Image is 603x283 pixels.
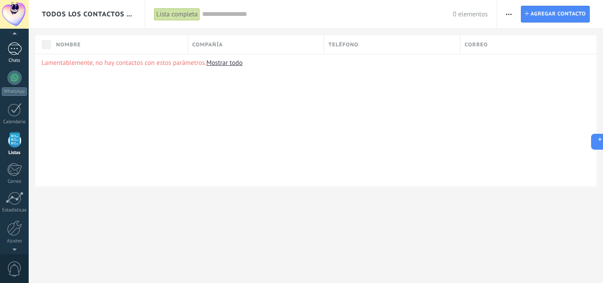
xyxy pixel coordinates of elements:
[2,150,27,156] div: Listas
[453,10,488,19] span: 0 elementos
[328,41,358,49] span: Teléfono
[531,6,586,22] span: Agregar contacto
[2,119,27,125] div: Calendario
[2,87,27,96] div: WhatsApp
[502,6,515,23] button: Más
[2,238,27,244] div: Ajustes
[521,6,590,23] a: Agregar contacto
[465,41,488,49] span: Correo
[56,41,81,49] span: Nombre
[2,208,27,213] div: Estadísticas
[206,59,242,67] a: Mostrar todo
[41,59,590,67] p: Lamentablemente, no hay contactos con estos parámetros.
[2,58,27,64] div: Chats
[2,179,27,185] div: Correo
[42,10,132,19] span: Todos los contactos y empresas
[192,41,223,49] span: Compañía
[154,8,200,21] div: Lista completa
